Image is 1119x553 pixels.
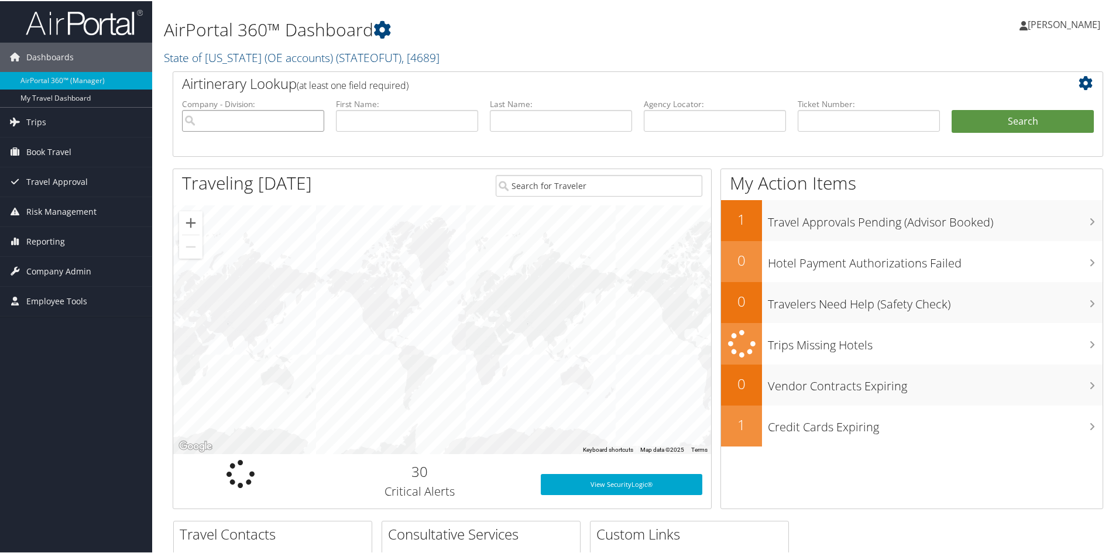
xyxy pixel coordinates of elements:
h2: 0 [721,290,762,310]
img: airportal-logo.png [26,8,143,35]
h2: 1 [721,208,762,228]
h2: Airtinerary Lookup [182,73,1017,92]
h1: AirPortal 360™ Dashboard [164,16,796,41]
a: View SecurityLogic® [541,473,702,494]
h2: 0 [721,249,762,269]
h3: Credit Cards Expiring [768,412,1103,434]
button: Search [952,109,1094,132]
a: [PERSON_NAME] [1020,6,1112,41]
h2: 30 [317,461,523,480]
h3: Travel Approvals Pending (Advisor Booked) [768,207,1103,229]
h1: Traveling [DATE] [182,170,312,194]
span: ( STATEOFUT ) [336,49,401,64]
h3: Hotel Payment Authorizations Failed [768,248,1103,270]
h3: Vendor Contracts Expiring [768,371,1103,393]
a: State of [US_STATE] (OE accounts) [164,49,440,64]
span: Trips [26,107,46,136]
a: Open this area in Google Maps (opens a new window) [176,438,215,453]
h1: My Action Items [721,170,1103,194]
a: 1Travel Approvals Pending (Advisor Booked) [721,199,1103,240]
input: Search for Traveler [496,174,702,195]
span: Map data ©2025 [640,445,684,452]
h2: 1 [721,414,762,434]
span: [PERSON_NAME] [1028,17,1100,30]
a: 0Travelers Need Help (Safety Check) [721,281,1103,322]
label: Agency Locator: [644,97,786,109]
a: Trips Missing Hotels [721,322,1103,363]
h2: Consultative Services [388,523,580,543]
a: 1Credit Cards Expiring [721,404,1103,445]
button: Zoom in [179,210,202,233]
span: Reporting [26,226,65,255]
span: (at least one field required) [297,78,409,91]
span: Travel Approval [26,166,88,195]
a: 0Hotel Payment Authorizations Failed [721,240,1103,281]
a: Terms (opens in new tab) [691,445,708,452]
span: Dashboards [26,42,74,71]
label: Company - Division: [182,97,324,109]
button: Zoom out [179,234,202,257]
h3: Travelers Need Help (Safety Check) [768,289,1103,311]
h2: Custom Links [596,523,788,543]
h3: Critical Alerts [317,482,523,499]
h2: 0 [721,373,762,393]
h2: Travel Contacts [180,523,372,543]
label: Last Name: [490,97,632,109]
img: Google [176,438,215,453]
a: 0Vendor Contracts Expiring [721,363,1103,404]
h3: Trips Missing Hotels [768,330,1103,352]
button: Keyboard shortcuts [583,445,633,453]
span: Book Travel [26,136,71,166]
span: Risk Management [26,196,97,225]
span: Company Admin [26,256,91,285]
label: First Name: [336,97,478,109]
span: , [ 4689 ] [401,49,440,64]
span: Employee Tools [26,286,87,315]
label: Ticket Number: [798,97,940,109]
